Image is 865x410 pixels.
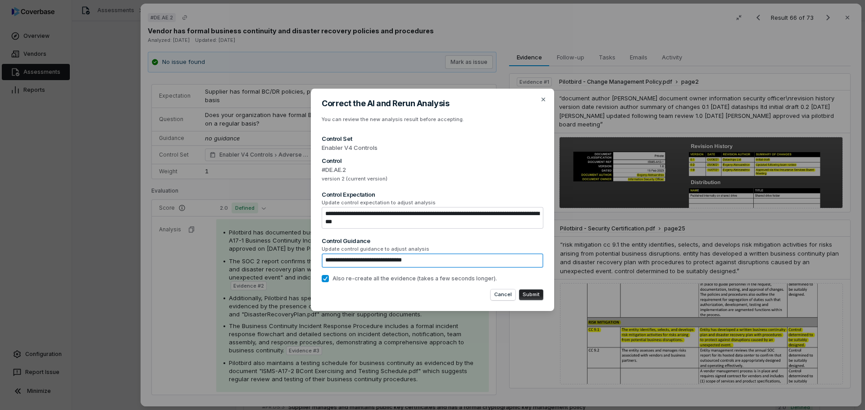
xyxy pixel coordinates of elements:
div: Control Set [322,135,543,143]
span: You can review the new analysis result before accepting. [322,116,464,122]
button: Submit [519,289,543,300]
span: Update control expectation to adjust analysis [322,199,543,206]
div: Control Guidance [322,237,543,245]
span: Enabler V4 Controls [322,144,543,153]
div: Control [322,157,543,165]
span: Update control guidance to adjust analysis [322,246,543,252]
h2: Correct the AI and Rerun Analysis [322,99,543,108]
div: Control Expectation [322,190,543,198]
button: Also re-create all the evidence (takes a few seconds longer). [322,275,329,282]
button: Cancel [491,289,515,300]
span: #DE.AE.2 [322,166,543,175]
span: Also re-create all the evidence (takes a few seconds longer). [332,275,497,282]
span: version 2 (current version) [322,176,543,182]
